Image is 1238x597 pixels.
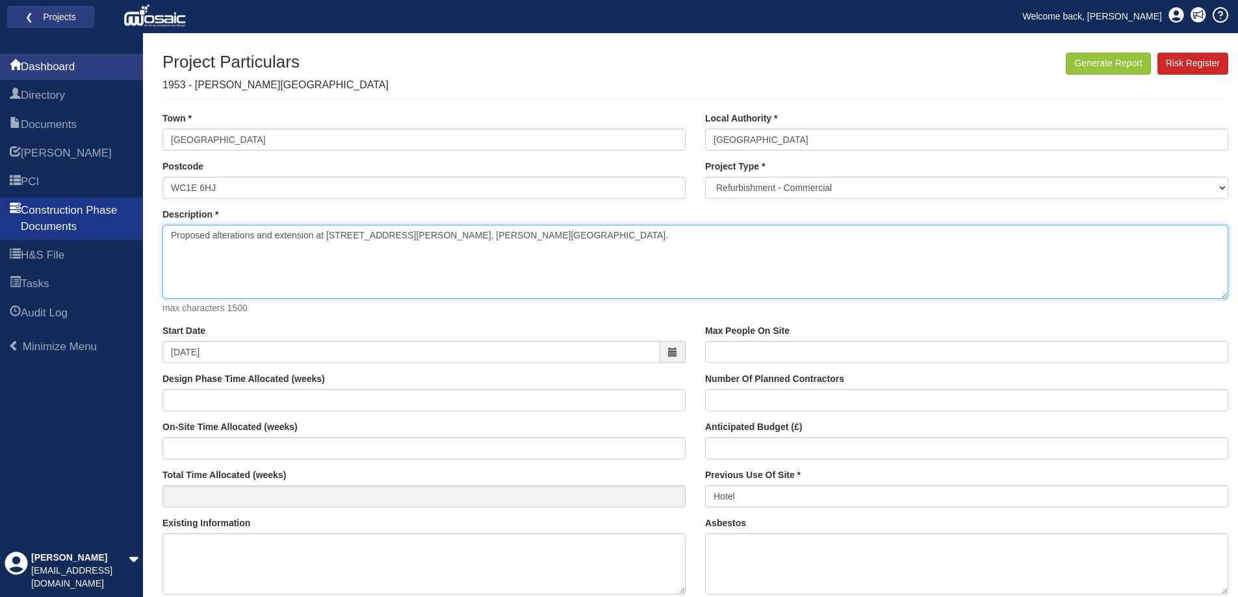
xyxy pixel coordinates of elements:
[705,160,765,173] label: Project Type
[31,565,129,591] div: [EMAIL_ADDRESS][DOMAIN_NAME]
[5,552,28,591] div: Profile
[705,421,802,434] label: Anticipated Budget (£)
[162,225,1228,299] textarea: Proposed alterations and extension at [STREET_ADDRESS][PERSON_NAME], [PERSON_NAME][GEOGRAPHIC_DATA].
[705,325,790,338] label: Max People On Site
[162,341,660,363] input: Select start date ...
[21,59,75,75] span: Dashboard
[1066,53,1150,75] button: Generate Report
[162,421,298,434] label: On-Site Time Allocated (weeks)
[10,118,21,133] span: Documents
[31,552,129,565] div: [PERSON_NAME]
[21,248,64,263] span: H&S File
[705,373,844,386] label: Number Of Planned Contractors
[10,203,21,235] span: Construction Phase Documents
[10,60,21,75] span: Dashboard
[705,469,801,482] label: Previous Use Of Site
[1013,6,1172,26] a: Welcome back, [PERSON_NAME]
[162,160,203,173] label: Postcode
[705,112,778,125] label: Local Authority
[8,340,19,351] span: Minimize Menu
[21,146,112,161] span: HARI
[1183,539,1228,587] iframe: Chat
[21,305,68,321] span: Audit Log
[10,88,21,104] span: Directory
[21,117,77,133] span: Documents
[705,517,746,530] label: Asbestos
[162,302,1228,315] p: max characters 1500
[10,277,21,292] span: Tasks
[162,209,218,222] label: Description
[162,325,205,338] label: Start Date
[123,3,189,29] img: logo_white.png
[162,112,192,125] label: Town
[21,174,39,190] span: PCI
[10,306,21,322] span: Audit Log
[162,517,250,530] label: Existing Information
[23,340,97,353] span: Minimize Menu
[10,146,21,162] span: HARI
[21,203,133,235] span: Construction Phase Documents
[10,175,21,190] span: PCI
[16,8,86,25] a: ❮ Projects
[1157,53,1228,75] a: Risk Register
[162,78,389,93] p: 1953 - [PERSON_NAME][GEOGRAPHIC_DATA]
[162,469,286,482] label: Total Time Allocated (weeks)
[21,276,49,292] span: Tasks
[10,248,21,264] span: H&S File
[162,373,325,386] label: Design Phase Time Allocated (weeks)
[660,341,686,363] span: Select date
[162,53,389,71] h1: Project Particulars
[21,88,65,103] span: Directory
